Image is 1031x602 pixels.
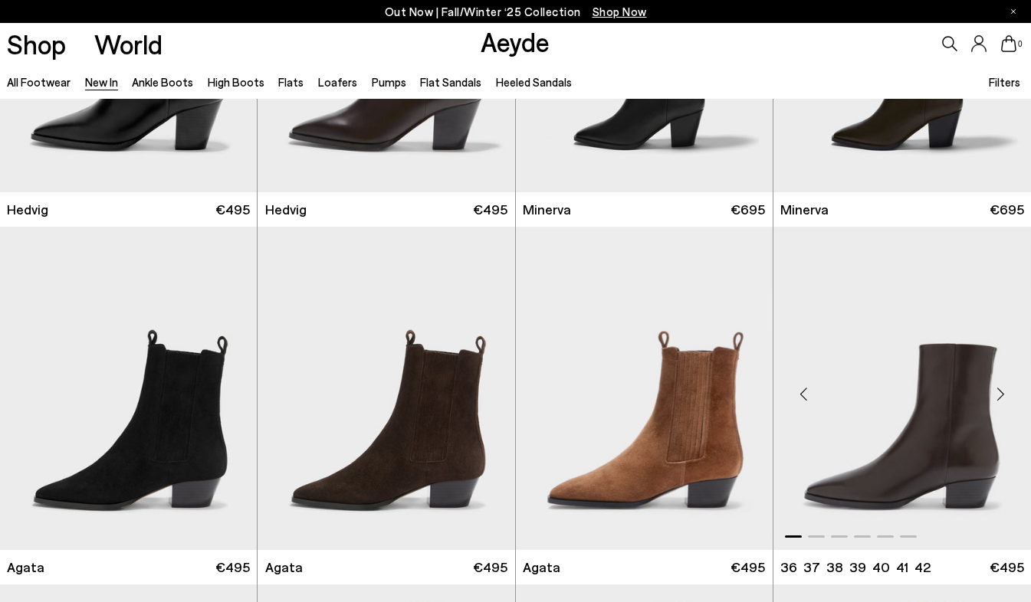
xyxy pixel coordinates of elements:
[914,558,931,577] li: 42
[1016,40,1024,48] span: 0
[318,75,357,89] a: Loafers
[990,200,1024,219] span: €695
[731,200,765,219] span: €695
[481,25,550,57] a: Aeyde
[7,200,48,219] span: Hedvig
[215,200,250,219] span: €495
[872,558,890,577] li: 40
[773,227,1031,550] img: Baba Pointed Cowboy Boots
[593,5,647,18] span: Navigate to /collections/new-in
[516,227,773,550] div: 1 / 6
[7,75,71,89] a: All Footwear
[420,75,481,89] a: Flat Sandals
[516,192,773,227] a: Minerva €695
[773,227,1029,550] img: Agata Suede Ankle Boots
[773,227,1029,550] div: 2 / 6
[516,227,773,550] a: 6 / 6 1 / 6 2 / 6 3 / 6 4 / 6 5 / 6 6 / 6 1 / 6 Next slide Previous slide
[780,200,829,219] span: Minerva
[278,75,304,89] a: Flats
[773,550,1031,584] a: 36 37 38 39 40 41 42 €495
[896,558,908,577] li: 41
[265,200,307,219] span: Hedvig
[85,75,118,89] a: New In
[372,75,406,89] a: Pumps
[1001,35,1016,52] a: 0
[849,558,866,577] li: 39
[780,558,926,577] ul: variant
[132,75,193,89] a: Ankle Boots
[773,192,1031,227] a: Minerva €695
[473,558,507,577] span: €495
[780,558,797,577] li: 36
[990,558,1024,577] span: €495
[731,558,765,577] span: €495
[258,550,514,584] a: Agata €495
[265,558,303,577] span: Agata
[473,200,507,219] span: €495
[258,227,514,550] img: Agata Suede Ankle Boots
[7,31,66,57] a: Shop
[523,558,560,577] span: Agata
[496,75,572,89] a: Heeled Sandals
[208,75,264,89] a: High Boots
[989,75,1020,89] span: Filters
[258,192,514,227] a: Hedvig €495
[826,558,843,577] li: 38
[803,558,820,577] li: 37
[773,227,1031,550] a: 6 / 6 1 / 6 2 / 6 3 / 6 4 / 6 5 / 6 6 / 6 1 / 6 Next slide Previous slide
[781,371,827,417] div: Previous slide
[523,200,571,219] span: Minerva
[385,2,647,21] p: Out Now | Fall/Winter ‘25 Collection
[773,227,1031,550] div: 1 / 6
[94,31,163,57] a: World
[215,558,250,577] span: €495
[516,550,773,584] a: Agata €495
[516,227,773,550] img: Agata Suede Ankle Boots
[7,558,44,577] span: Agata
[977,371,1023,417] div: Next slide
